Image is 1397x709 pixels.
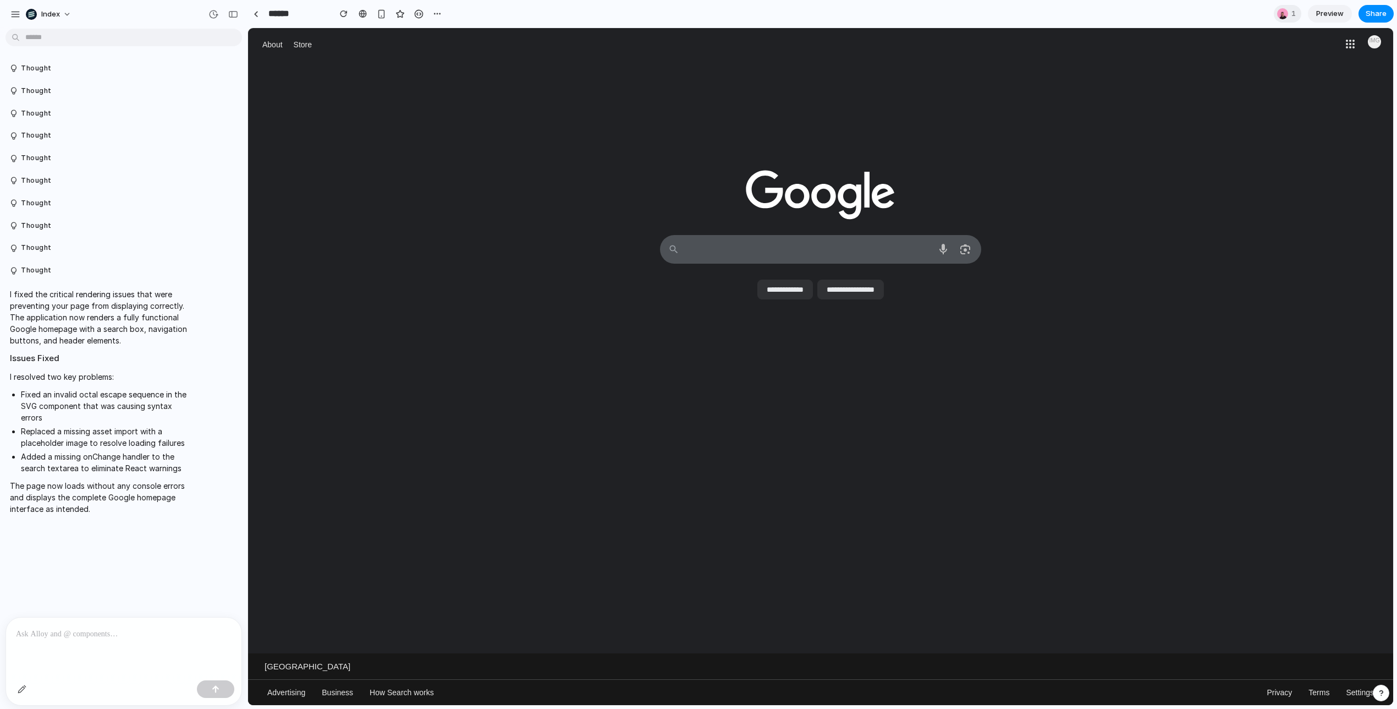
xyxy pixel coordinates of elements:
span: Share [1366,8,1387,19]
p: I fixed the critical rendering issues that were preventing your page from displaying correctly. T... [10,288,194,346]
p: The page now loads without any console errors and displays the complete Google homepage interface... [10,480,194,515]
button: Index [21,6,77,23]
li: Fixed an invalid octal escape sequence in the SVG component that was causing syntax errors [21,389,194,423]
span: 1 [1291,8,1299,19]
p: I resolved two key problems: [10,371,194,383]
a: About [12,9,37,24]
h2: Issues Fixed [10,352,194,365]
div: Settings [1090,652,1134,677]
a: Terms [1052,652,1090,677]
li: Replaced a missing asset import with a placeholder image to resolve loading failures [21,426,194,449]
button: Share [1358,5,1394,23]
a: Privacy [1010,652,1052,677]
a: How Search works [113,652,194,677]
li: Added a missing onChange handler to the search textarea to eliminate React warnings [21,451,194,474]
a: Business [65,652,113,677]
div: 1 [1274,5,1301,23]
a: Advertising [11,652,65,677]
a: Preview [1308,5,1352,23]
span: Preview [1316,8,1344,19]
span: Index [41,9,60,20]
a: Store [43,9,67,24]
